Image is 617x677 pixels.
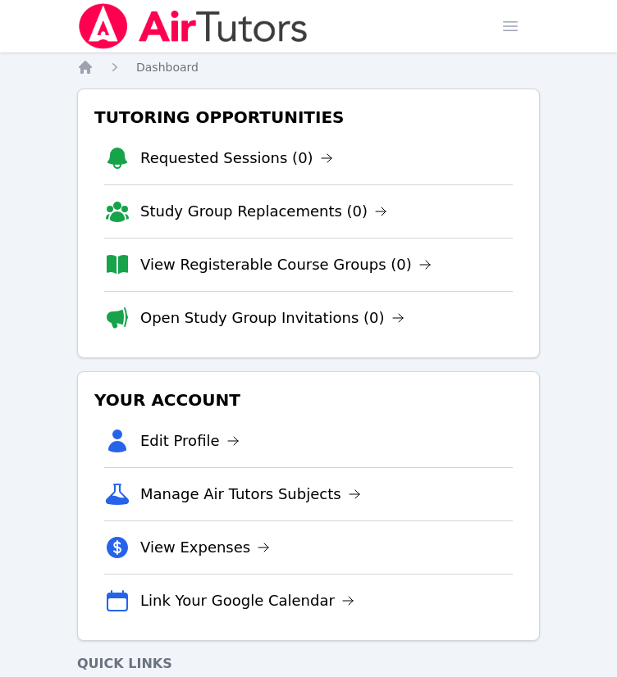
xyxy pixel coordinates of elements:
a: Edit Profile [140,429,240,452]
a: Dashboard [136,59,199,75]
a: Requested Sessions (0) [140,147,333,170]
a: Link Your Google Calendar [140,589,354,612]
a: Open Study Group Invitations (0) [140,307,404,329]
h3: Your Account [91,385,526,415]
h3: Tutoring Opportunities [91,102,526,132]
nav: Breadcrumb [77,59,540,75]
h4: Quick Links [77,654,540,674]
img: Air Tutors [77,3,309,49]
a: Manage Air Tutors Subjects [140,483,361,506]
a: View Expenses [140,536,270,559]
a: View Registerable Course Groups (0) [140,253,432,276]
span: Dashboard [136,61,199,74]
a: Study Group Replacements (0) [140,200,387,223]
